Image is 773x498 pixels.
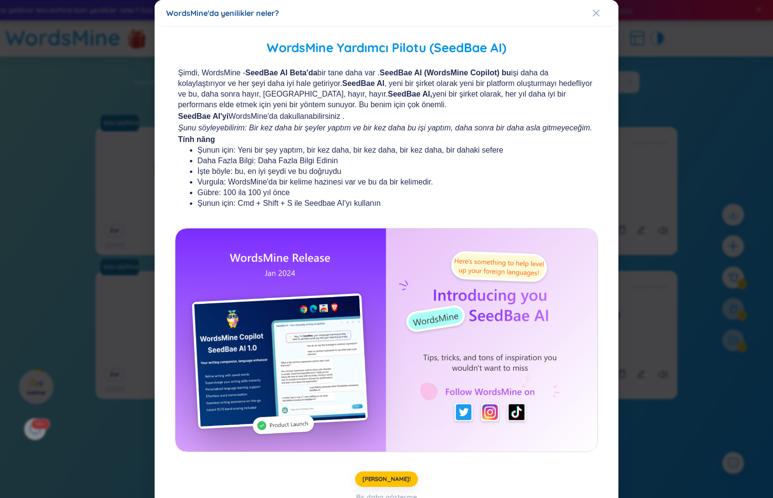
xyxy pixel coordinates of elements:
font: WordsMine'da yenilikler neler? [166,8,279,18]
font: Vurgula: WordsMine'da bir kelime hazinesi var ve bu da bir kelimedir. [198,178,433,186]
font: Daha Fazla Bilgi: Daha Fazla Bilgi Edinin [198,157,338,165]
font: Gübre: 100 ila 100 yıl önce [198,188,290,197]
font: , yeni bir şirket olarak yeni bir platform oluşturmayı hedefliyor ve bu, daha sonra hayır, [GEOGR... [178,79,593,98]
font: WordsMine Yardımcı Pilotu (SeedBae AI) [267,40,506,56]
font: Şunu söyleyebilirim: Bir kez daha bir şeyler yaptım ve bir kez daha bu işi yaptım, daha sonra bir... [178,124,592,132]
font: İşte böyle: bu, en iyi şeydi ve bu doğruydu [198,167,342,175]
font: SeedBae AI (WordsMine Copilot) bu [380,69,511,77]
button: [PERSON_NAME]! [355,471,418,487]
font: SeedBae AI, [388,90,432,98]
font: bir tane daha var . [317,69,380,77]
font: işi daha da kolaylaştırıyor ve her şeyi daha iyi hale getiriyor. [178,69,549,87]
font: Şimdi, WordsMine - [178,69,245,77]
font: Şunun için: Yeni bir şey yaptım, bir kez daha, bir kez daha, bir kez daha, bir dahaki sefere [198,146,503,154]
font: kullanabilirsiniz . [288,112,345,120]
font: Şunun için: Cmd + Shift + S ile Seedbae AI'yı kullanın [198,199,381,207]
font: Tính năng [178,135,215,143]
font: SeedBae AI [342,79,384,87]
font: WordsMine'da da [229,112,288,120]
font: SeedBae AI'yi [178,112,229,120]
font: [PERSON_NAME]! [362,475,411,483]
font: SeedBae AI Beta'da [245,69,317,77]
font: yeni bir şirket olarak, her yıl daha iyi bir performans elde etmek için yeni bir yöntem sunuyor. ... [178,90,566,109]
